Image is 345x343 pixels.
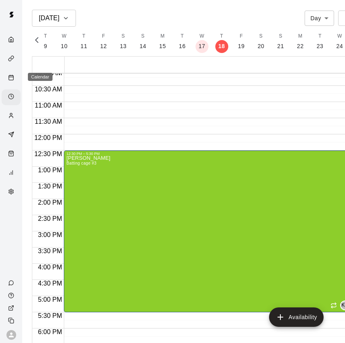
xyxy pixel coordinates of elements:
[2,314,22,327] div: Copy public page link
[139,42,146,51] p: 14
[3,6,19,23] img: Swift logo
[33,118,64,125] span: 11:30 AM
[330,302,337,309] span: Recurring availability
[290,30,310,53] button: M22
[310,30,330,53] button: T23
[122,32,125,40] span: S
[200,32,204,40] span: W
[212,30,231,53] button: T18
[298,32,302,40] span: M
[269,307,324,327] button: add
[120,42,127,51] p: 13
[36,167,64,174] span: 1:00 PM
[2,277,22,289] a: Contact Us
[141,32,145,40] span: S
[297,42,304,51] p: 22
[74,30,94,53] button: T11
[62,32,67,40] span: W
[39,13,59,24] h6: [DATE]
[55,30,74,53] button: W10
[318,32,322,40] span: T
[251,30,271,53] button: S20
[259,32,263,40] span: S
[36,328,64,335] span: 6:00 PM
[44,32,47,40] span: T
[114,30,133,53] button: S13
[36,280,64,287] span: 4:30 PM
[28,73,53,81] div: Calendar
[305,11,334,25] div: Day
[240,32,243,40] span: F
[36,183,64,190] span: 1:30 PM
[36,248,64,254] span: 3:30 PM
[192,30,212,53] button: W17
[160,32,164,40] span: M
[218,42,225,51] p: 18
[2,302,22,314] a: View public page
[33,86,64,93] span: 10:30 AM
[153,30,172,53] button: M15
[336,42,343,51] p: 24
[102,32,105,40] span: F
[337,32,342,40] span: W
[36,264,64,271] span: 4:00 PM
[172,30,192,53] button: T16
[277,42,284,51] p: 21
[66,161,97,165] span: Batting cage #3
[80,42,87,51] p: 11
[33,102,64,109] span: 11:00 AM
[317,42,324,51] p: 23
[199,42,206,51] p: 17
[238,42,245,51] p: 19
[36,312,64,319] span: 5:30 PM
[37,30,55,53] button: T9
[220,32,223,40] span: T
[36,199,64,206] span: 2:00 PM
[36,296,64,303] span: 5:00 PM
[32,150,64,157] span: 12:30 PM
[258,42,265,51] p: 20
[61,42,68,51] p: 10
[279,32,282,40] span: S
[159,42,166,51] p: 15
[36,215,64,222] span: 2:30 PM
[82,32,86,40] span: T
[179,42,186,51] p: 16
[181,32,184,40] span: T
[133,30,153,53] button: S14
[44,42,47,51] p: 9
[32,10,76,27] button: [DATE]
[32,134,64,141] span: 12:00 PM
[94,30,114,53] button: F12
[36,231,64,238] span: 3:00 PM
[100,42,107,51] p: 12
[231,30,251,53] button: F19
[271,30,290,53] button: S21
[2,289,22,302] a: Visit help center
